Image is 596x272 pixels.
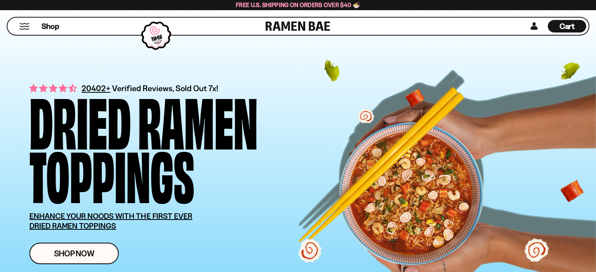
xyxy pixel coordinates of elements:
a: Shop Now [29,243,119,264]
u: ENHANCE YOUR NOODS WITH THE FIRST EVER DRIED RAMEN TOPPINGS [29,211,192,231]
span: Free U.S. Shipping on Orders over $40 🍜 [236,1,360,9]
div: Ramen [138,92,258,146]
div: Dried [29,92,131,146]
div: Cart [548,18,586,35]
span: Cart [560,22,575,31]
span: Shop Now [54,249,94,258]
div: Toppings [29,146,194,200]
span: Shop [42,21,59,32]
a: Shop [42,20,59,32]
button: Mobile Menu Trigger [19,23,30,30]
